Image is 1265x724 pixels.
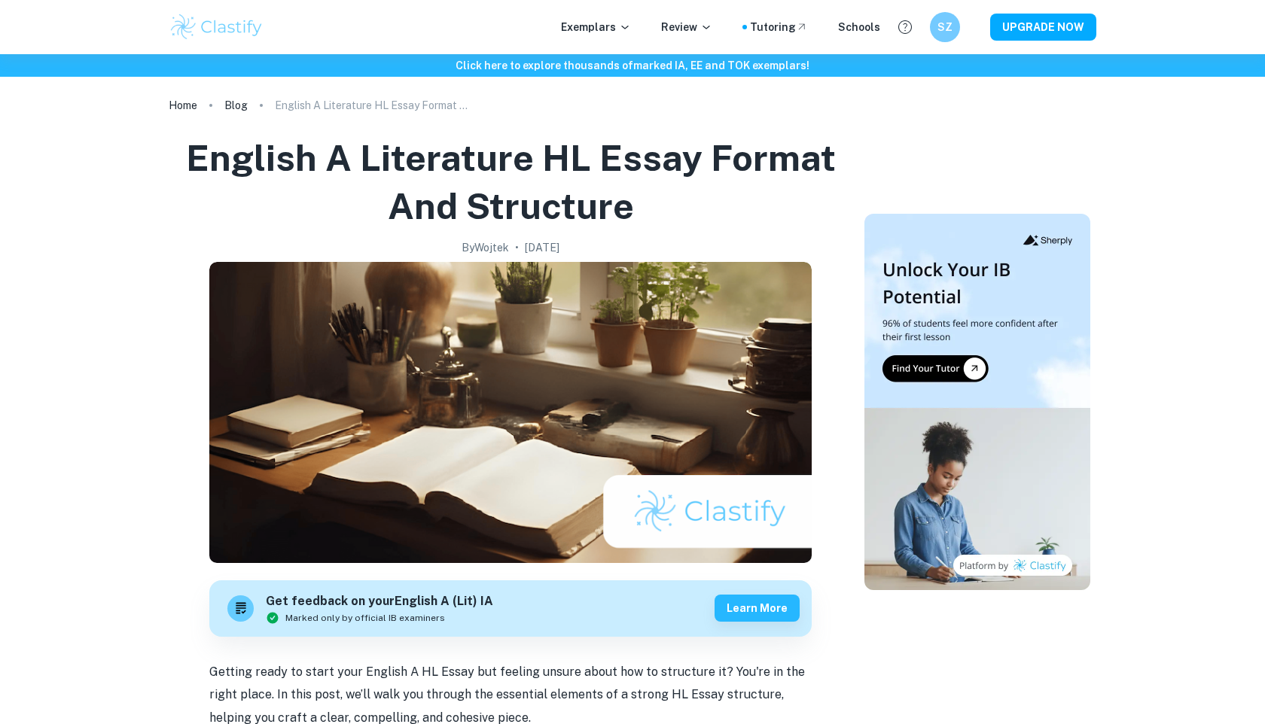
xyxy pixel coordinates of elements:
[169,12,264,42] img: Clastify logo
[175,134,846,230] h1: English A Literature HL Essay Format and Structure
[990,14,1096,41] button: UPGRADE NOW
[275,97,471,114] p: English A Literature HL Essay Format and Structure
[515,239,519,256] p: •
[3,57,1262,74] h6: Click here to explore thousands of marked IA, EE and TOK exemplars !
[285,611,445,625] span: Marked only by official IB examiners
[525,239,559,256] h2: [DATE]
[561,19,631,35] p: Exemplars
[462,239,509,256] h2: By Wojtek
[930,12,960,42] button: SZ
[224,95,248,116] a: Blog
[209,262,812,563] img: English A Literature HL Essay Format and Structure cover image
[715,595,800,622] button: Learn more
[266,592,493,611] h6: Get feedback on your English A (Lit) IA
[661,19,712,35] p: Review
[864,214,1090,590] img: Thumbnail
[750,19,808,35] a: Tutoring
[838,19,880,35] a: Schools
[937,19,954,35] h6: SZ
[169,95,197,116] a: Home
[892,14,918,40] button: Help and Feedback
[209,580,812,637] a: Get feedback on yourEnglish A (Lit) IAMarked only by official IB examinersLearn more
